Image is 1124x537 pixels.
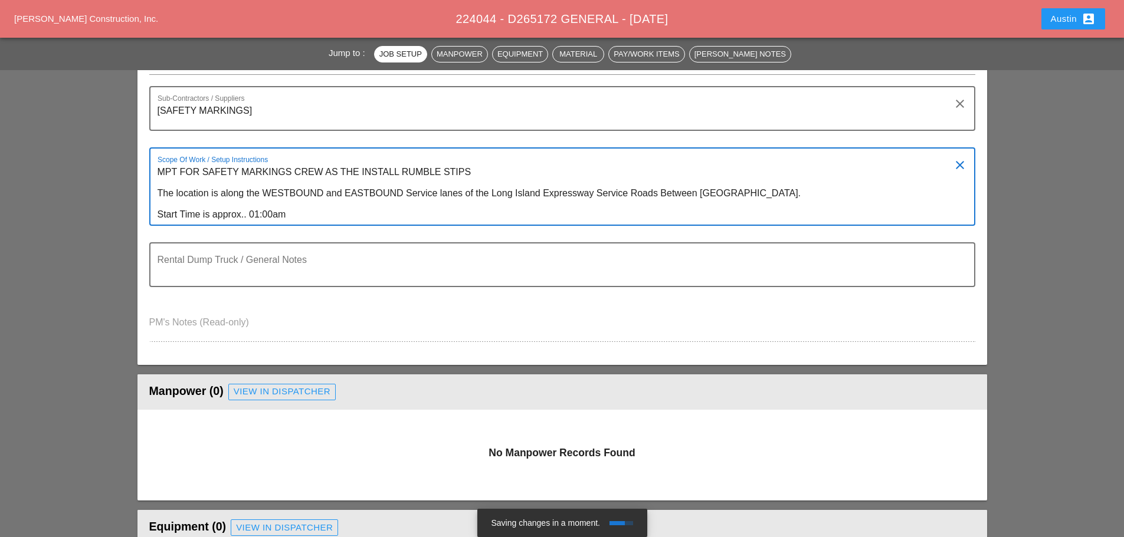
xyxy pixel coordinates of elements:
div: View in Dispatcher [236,521,333,535]
span: Saving changes in a moment. [491,518,600,528]
i: account_box [1082,12,1096,26]
div: [PERSON_NAME] Notes [694,48,786,60]
div: Job Setup [379,48,422,60]
div: View in Dispatcher [234,385,330,398]
h3: No Manpower Records Found [149,445,975,460]
a: View in Dispatcher [231,519,338,536]
i: clear [953,97,967,111]
a: [PERSON_NAME] Construction, Inc. [14,14,158,24]
div: Manpower [437,48,483,60]
button: Job Setup [374,46,427,62]
span: 224044 - D265172 GENERAL - [DATE] [456,12,668,25]
div: Pay/Work Items [614,48,679,60]
button: Material [552,46,604,62]
button: Equipment [492,46,548,62]
div: Material [558,48,599,60]
span: Jump to : [329,48,370,58]
textarea: Sub-Contractors / Suppliers [158,101,958,130]
textarea: PM's Notes (Read-only) [149,313,975,341]
button: Manpower [431,46,488,62]
div: Austin [1051,12,1096,26]
a: View in Dispatcher [228,384,336,400]
div: Equipment [497,48,543,60]
div: Manpower (0) [149,380,975,404]
button: Pay/Work Items [608,46,684,62]
i: clear [953,158,967,172]
textarea: Scope Of Work / Setup Instructions [158,163,958,225]
button: Austin [1041,8,1105,29]
button: [PERSON_NAME] Notes [689,46,791,62]
textarea: Rental Dump Truck / General Notes [158,258,958,286]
